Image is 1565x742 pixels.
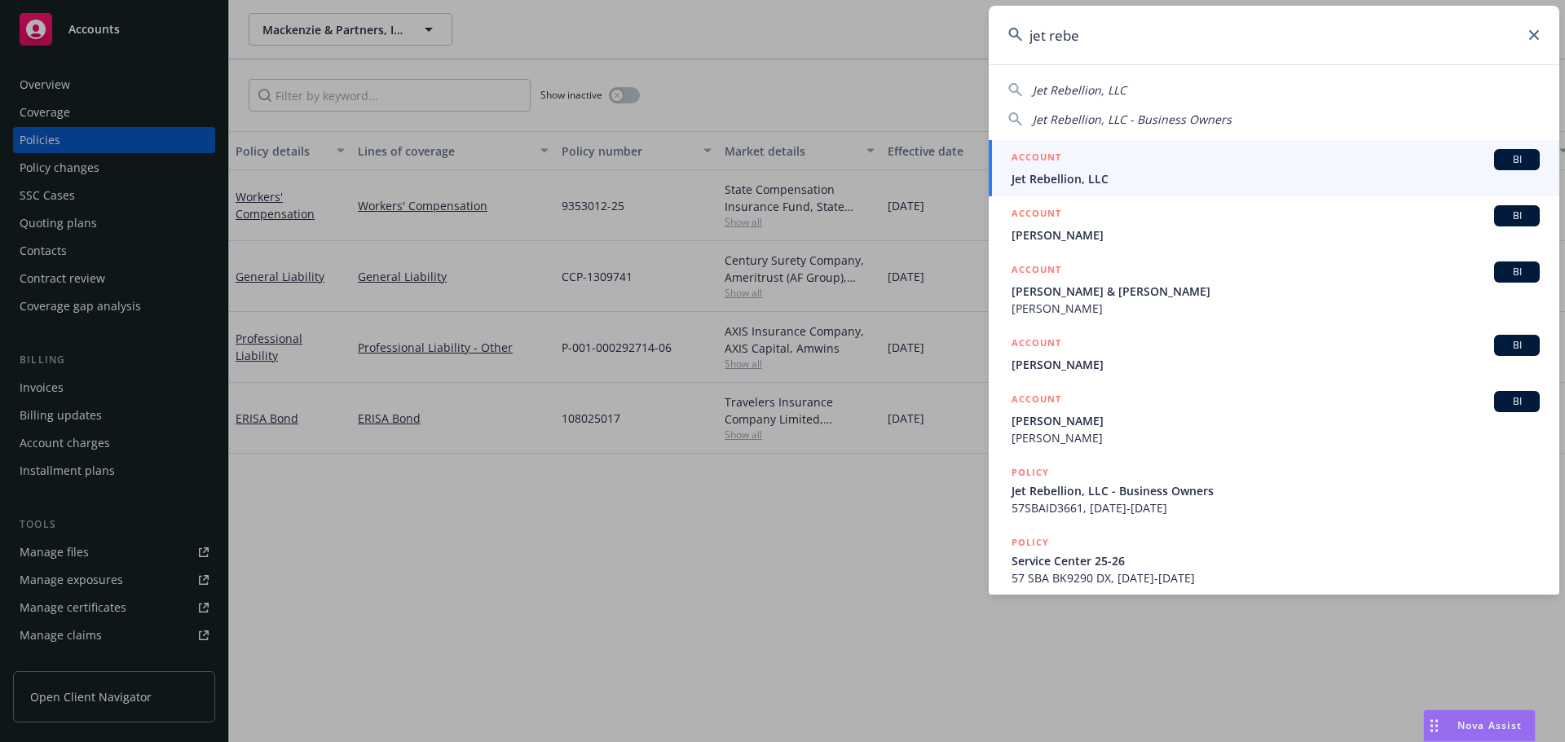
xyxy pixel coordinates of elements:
[1012,149,1061,169] h5: ACCOUNT
[989,326,1559,382] a: ACCOUNTBI[PERSON_NAME]
[989,252,1559,326] a: ACCOUNTBI[PERSON_NAME] & [PERSON_NAME][PERSON_NAME]
[989,455,1559,525] a: POLICYJet Rebellion, LLC - Business Owners57SBAID3661, [DATE]-[DATE]
[1012,499,1540,516] span: 57SBAID3661, [DATE]-[DATE]
[1423,709,1536,742] button: Nova Assist
[1033,112,1232,127] span: Jet Rebellion, LLC - Business Owners
[1012,391,1061,411] h5: ACCOUNT
[989,6,1559,64] input: Search...
[1501,394,1533,409] span: BI
[1501,338,1533,353] span: BI
[1012,300,1540,317] span: [PERSON_NAME]
[1012,412,1540,429] span: [PERSON_NAME]
[1012,534,1049,551] h5: POLICY
[989,140,1559,196] a: ACCOUNTBIJet Rebellion, LLC
[1012,482,1540,499] span: Jet Rebellion, LLC - Business Owners
[1012,569,1540,586] span: 57 SBA BK9290 DX, [DATE]-[DATE]
[1012,356,1540,373] span: [PERSON_NAME]
[1501,265,1533,279] span: BI
[1012,170,1540,187] span: Jet Rebellion, LLC
[1501,209,1533,223] span: BI
[1501,152,1533,167] span: BI
[1012,464,1049,481] h5: POLICY
[1457,718,1522,732] span: Nova Assist
[989,525,1559,595] a: POLICYService Center 25-2657 SBA BK9290 DX, [DATE]-[DATE]
[989,196,1559,252] a: ACCOUNTBI[PERSON_NAME]
[1012,552,1540,569] span: Service Center 25-26
[1012,226,1540,244] span: [PERSON_NAME]
[1012,335,1061,354] h5: ACCOUNT
[1012,429,1540,446] span: [PERSON_NAME]
[1012,205,1061,225] h5: ACCOUNT
[1012,261,1061,281] h5: ACCOUNT
[1033,82,1126,98] span: Jet Rebellion, LLC
[1424,710,1444,741] div: Drag to move
[989,382,1559,455] a: ACCOUNTBI[PERSON_NAME][PERSON_NAME]
[1012,283,1540,300] span: [PERSON_NAME] & [PERSON_NAME]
